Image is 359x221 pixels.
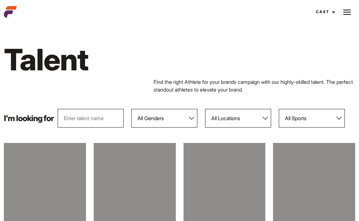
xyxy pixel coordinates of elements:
[310,3,339,21] a: Cast
[343,8,351,16] img: Burger icon
[4,114,54,122] p: I'm looking for
[4,5,17,18] img: cropped-aefm-brand-fav-22-square.png
[58,109,124,128] input: Enter talent name
[154,78,355,93] p: Find the right Athlete for your brands campaign with our highly-skilled talent. The perfect stand...
[4,41,205,78] h1: Talent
